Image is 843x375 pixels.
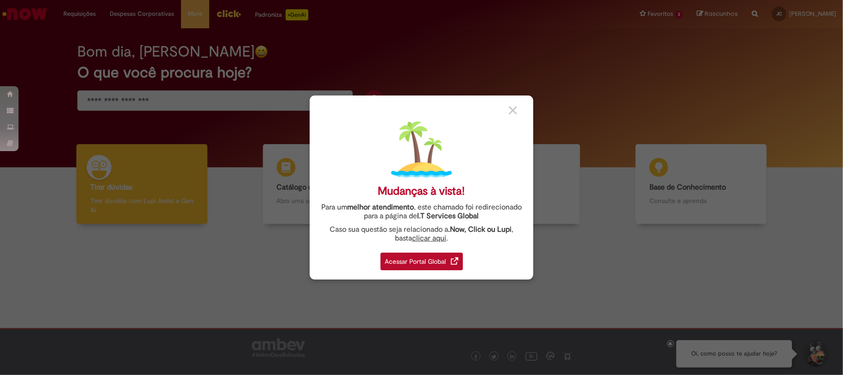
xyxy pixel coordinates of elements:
[381,253,463,270] div: Acessar Portal Global
[412,229,446,243] a: clicar aqui
[451,257,458,265] img: redirect_link.png
[317,225,526,243] div: Caso sua questão seja relacionado a , basta .
[347,203,414,212] strong: melhor atendimento
[378,184,465,198] div: Mudanças à vista!
[381,248,463,270] a: Acessar Portal Global
[418,206,479,221] a: I.T Services Global
[448,225,512,234] strong: .Now, Click ou Lupi
[391,119,452,180] img: island.png
[317,203,526,221] div: Para um , este chamado foi redirecionado para a página de
[509,106,517,114] img: close_button_grey.png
